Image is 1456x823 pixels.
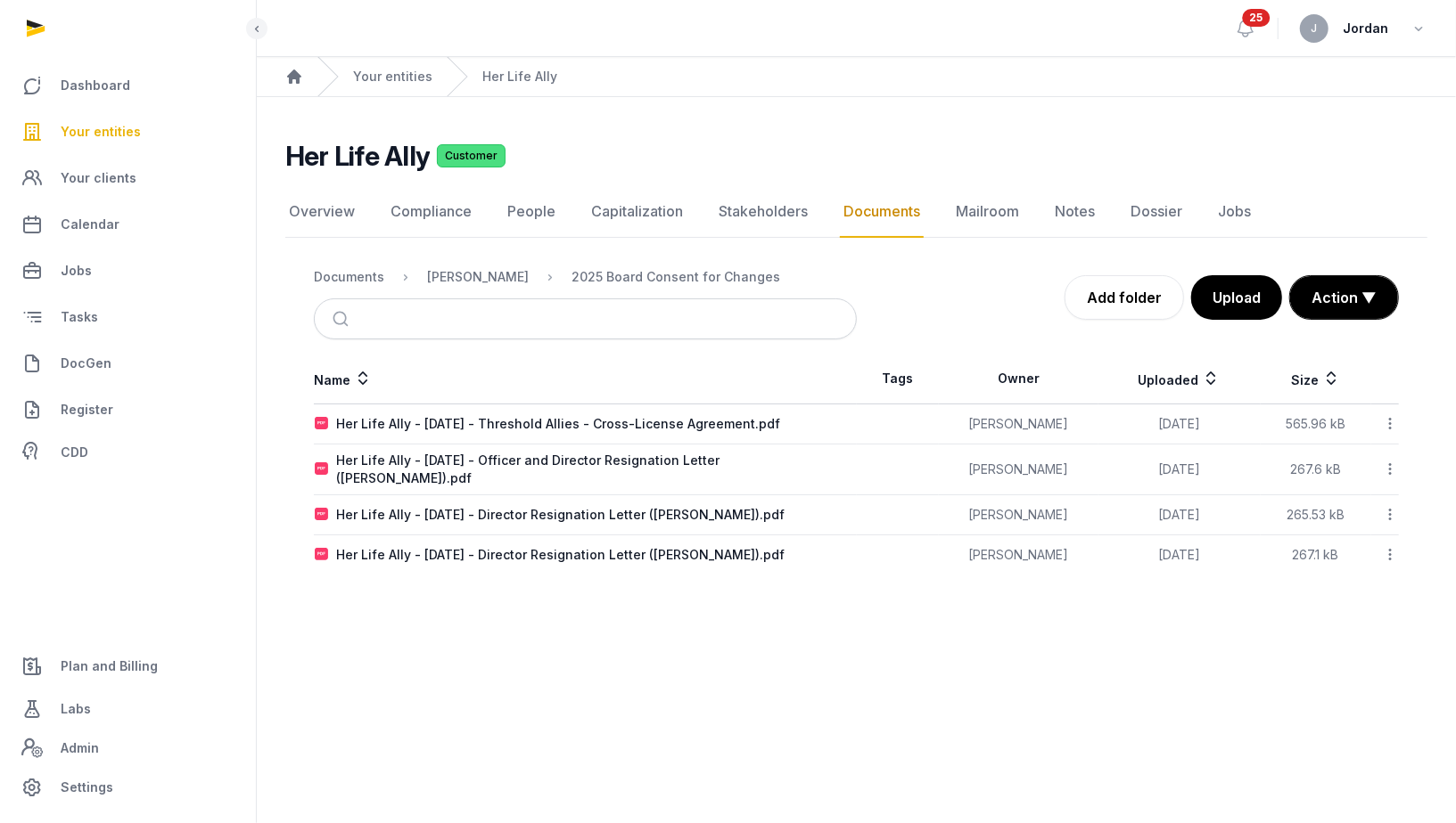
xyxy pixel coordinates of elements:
a: Your clients [14,157,242,200]
a: Register [14,388,242,431]
a: Documents [840,186,924,238]
nav: Breadcrumb [257,57,1456,97]
span: Your clients [61,167,136,189]
td: 267.1 kB [1261,535,1371,575]
span: [DATE] [1158,547,1200,562]
th: Size [1261,354,1371,404]
span: Register [61,399,113,420]
a: Dossier [1127,186,1186,238]
td: 267.6 kB [1261,444,1371,495]
div: Her Life Ally - [DATE] - Officer and Director Resignation Letter ([PERSON_NAME]).pdf [336,452,856,487]
nav: Tabs [285,186,1427,238]
span: CDD [61,442,88,463]
div: Her Life Ally - [DATE] - Director Resignation Letter ([PERSON_NAME]).pdf [336,506,785,524]
button: Submit [322,299,364,338]
img: pdf.svg [315,508,329,522]
span: Your entities [61,121,141,143]
span: Jordan [1343,18,1388,39]
td: [PERSON_NAME] [939,535,1098,575]
a: Stakeholders [715,186,811,238]
button: Action ▼ [1290,276,1398,319]
span: Plan and Billing [61,656,158,677]
td: 265.53 kB [1261,495,1371,535]
td: [PERSON_NAME] [939,444,1098,495]
a: DocGen [14,342,242,385]
th: Owner [939,354,1098,404]
a: Dashboard [14,64,242,107]
a: Settings [14,766,242,809]
span: [DATE] [1158,461,1200,477]
a: Jobs [14,249,242,292]
img: pdf.svg [315,548,329,562]
a: Compliance [387,186,475,238]
a: Mailroom [952,186,1023,238]
img: pdf.svg [315,417,329,431]
span: Labs [61,698,91,720]
div: Her Life Ally - [DATE] - Director Resignation Letter ([PERSON_NAME]).pdf [336,546,785,564]
a: Her Life Ally [482,68,557,86]
img: pdf.svg [315,462,329,477]
a: Your entities [353,68,432,86]
span: DocGen [61,353,111,374]
span: Admin [61,737,99,759]
span: 25 [1243,9,1271,27]
a: CDD [14,435,242,470]
span: Settings [61,777,113,798]
span: Calendar [61,214,119,235]
th: Name [314,354,857,404]
a: Admin [14,730,242,766]
span: Dashboard [61,75,130,96]
span: [DATE] [1158,507,1200,522]
a: Calendar [14,203,242,246]
a: People [504,186,559,238]
th: Tags [857,354,940,404]
h2: Her Life Ally [285,140,430,172]
button: J [1300,14,1328,43]
div: Documents [314,268,384,286]
span: [DATE] [1158,416,1200,431]
span: Jobs [61,260,92,281]
nav: Breadcrumb [314,256,857,298]
a: Plan and Billing [14,645,242,688]
a: Tasks [14,296,242,338]
span: Customer [437,144,506,167]
a: Add folder [1065,275,1184,320]
button: Upload [1191,275,1282,320]
a: Labs [14,688,242,730]
td: [PERSON_NAME] [939,404,1098,444]
a: Jobs [1214,186,1254,238]
a: Your entities [14,110,242,153]
div: 2025 Board Consent for Changes [572,268,780,286]
a: Capitalization [588,186,687,238]
a: Overview [285,186,358,238]
a: Notes [1051,186,1098,238]
div: [PERSON_NAME] [427,268,529,286]
div: Her Life Ally - [DATE] - Threshold Allies - Cross-License Agreement.pdf [336,415,780,433]
th: Uploaded [1098,354,1261,404]
span: Tasks [61,306,98,328]
td: [PERSON_NAME] [939,495,1098,535]
td: 565.96 kB [1261,404,1371,444]
span: J [1312,23,1318,34]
